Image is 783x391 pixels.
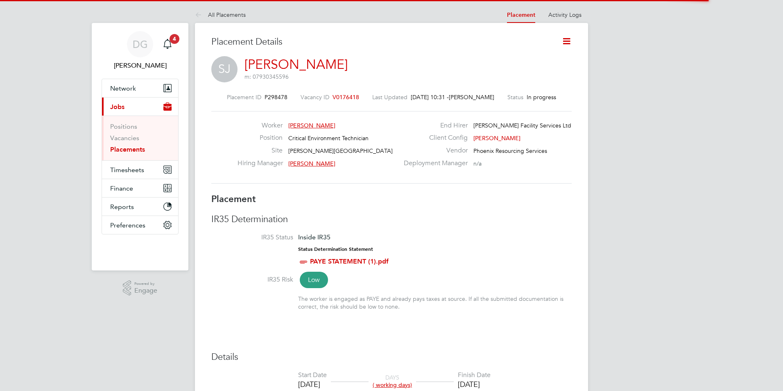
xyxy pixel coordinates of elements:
button: Finance [102,179,178,197]
h3: IR35 Determination [211,214,572,225]
strong: Status Determination Statement [298,246,373,252]
a: All Placements [195,11,246,18]
span: In progress [527,93,556,101]
label: Hiring Manager [238,159,283,168]
label: Status [507,93,523,101]
span: Timesheets [110,166,144,174]
button: Jobs [102,98,178,116]
span: Low [300,272,328,288]
div: [DATE] [298,380,327,389]
label: Deployment Manager [399,159,468,168]
div: The worker is engaged as PAYE and already pays taxes at source. If all the submitted documentatio... [298,295,572,310]
label: Position [238,134,283,142]
span: DG [133,39,148,50]
span: P298478 [265,93,287,101]
div: Finish Date [458,371,491,380]
img: fastbook-logo-retina.png [102,243,179,256]
label: Last Updated [372,93,407,101]
button: Network [102,79,178,97]
span: Phoenix Resourcing Services [473,147,547,155]
a: Activity Logs [548,11,582,18]
span: [PERSON_NAME][GEOGRAPHIC_DATA] [288,147,393,155]
label: IR35 Status [211,233,293,242]
a: Positions [110,123,137,130]
label: Placement ID [227,93,261,101]
button: Timesheets [102,161,178,179]
span: V0176418 [333,93,359,101]
div: Start Date [298,371,327,380]
span: Inside IR35 [298,233,330,241]
label: Worker [238,121,283,130]
h3: Details [211,351,572,363]
label: Vendor [399,146,468,155]
label: Vacancy ID [301,93,329,101]
span: Finance [110,184,133,192]
a: Placement [507,11,535,18]
label: Site [238,146,283,155]
span: SJ [211,56,238,82]
span: Network [110,84,136,92]
label: IR35 Risk [211,275,293,284]
a: PAYE STATEMENT (1).pdf [310,257,389,265]
a: Powered byEngage [123,280,158,296]
span: Preferences [110,221,145,229]
span: Engage [134,287,157,294]
div: DAYS [369,374,416,389]
span: [PERSON_NAME] [288,122,335,129]
span: Daniel Gwynn [102,61,179,70]
span: [PERSON_NAME] Facility Services Ltd [473,122,571,129]
label: Client Config [399,134,468,142]
span: n/a [473,160,482,167]
div: Jobs [102,116,178,160]
button: Preferences [102,216,178,234]
b: Placement [211,193,256,205]
span: Powered by [134,280,157,287]
button: Reports [102,198,178,216]
div: [DATE] [458,380,491,389]
span: Reports [110,203,134,211]
h3: Placement Details [211,36,549,48]
a: 4 [159,31,176,57]
span: [PERSON_NAME] [449,93,494,101]
span: ( working days) [373,381,412,389]
span: [DATE] 10:31 - [411,93,449,101]
span: 4 [170,34,179,44]
label: End Hirer [399,121,468,130]
nav: Main navigation [92,23,188,271]
a: Go to home page [102,243,179,256]
span: m: 07930345596 [244,73,289,80]
a: Vacancies [110,134,139,142]
span: [PERSON_NAME] [473,134,520,142]
span: Jobs [110,103,124,111]
a: DG[PERSON_NAME] [102,31,179,70]
a: [PERSON_NAME] [244,57,348,73]
span: [PERSON_NAME] [288,160,335,167]
span: Critical Environment Technician [288,134,369,142]
a: Placements [110,145,145,153]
